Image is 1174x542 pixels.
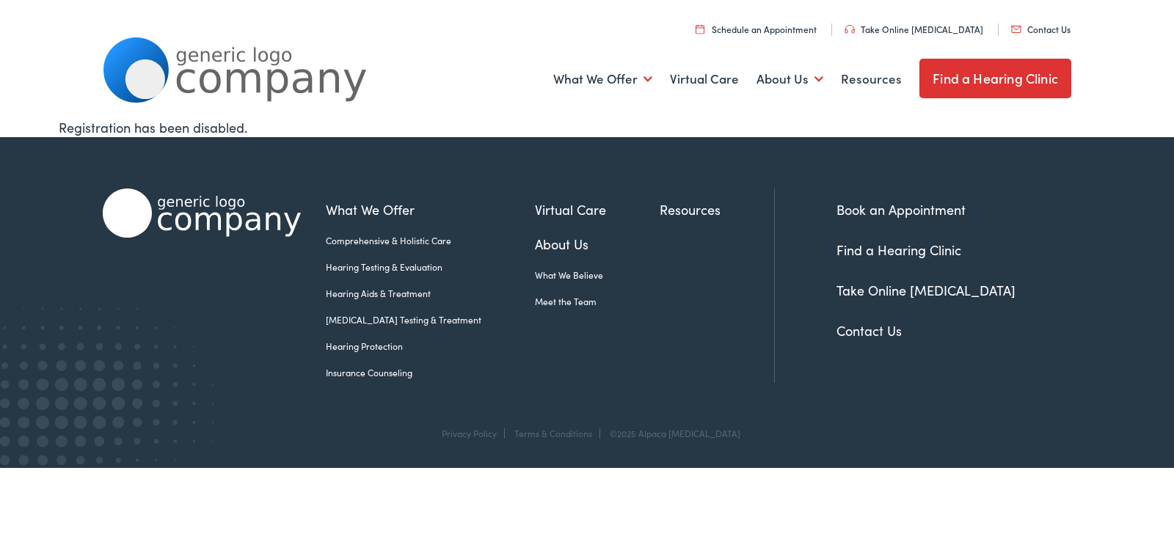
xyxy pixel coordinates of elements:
[836,321,902,340] a: Contact Us
[553,52,652,106] a: What We Offer
[670,52,739,106] a: Virtual Care
[836,281,1016,299] a: Take Online [MEDICAL_DATA]
[919,59,1071,98] a: Find a Hearing Clinic
[514,427,592,439] a: Terms & Conditions
[442,427,497,439] a: Privacy Policy
[602,428,740,439] div: ©2025 Alpaca [MEDICAL_DATA]
[696,24,704,34] img: utility icon
[326,313,535,326] a: [MEDICAL_DATA] Testing & Treatment
[535,199,660,219] a: Virtual Care
[836,241,961,259] a: Find a Hearing Clinic
[1011,26,1021,33] img: utility icon
[845,23,983,35] a: Take Online [MEDICAL_DATA]
[326,366,535,379] a: Insurance Counseling
[59,117,1115,137] div: Registration has been disabled.
[841,52,902,106] a: Resources
[326,340,535,353] a: Hearing Protection
[836,200,966,219] a: Book an Appointment
[326,287,535,300] a: Hearing Aids & Treatment
[103,188,301,238] img: Alpaca Audiology
[845,25,855,34] img: utility icon
[756,52,823,106] a: About Us
[326,199,535,219] a: What We Offer
[535,295,660,308] a: Meet the Team
[535,268,660,282] a: What We Believe
[696,23,817,35] a: Schedule an Appointment
[326,260,535,274] a: Hearing Testing & Evaluation
[326,234,535,247] a: Comprehensive & Holistic Care
[535,234,660,254] a: About Us
[660,199,774,219] a: Resources
[1011,23,1071,35] a: Contact Us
